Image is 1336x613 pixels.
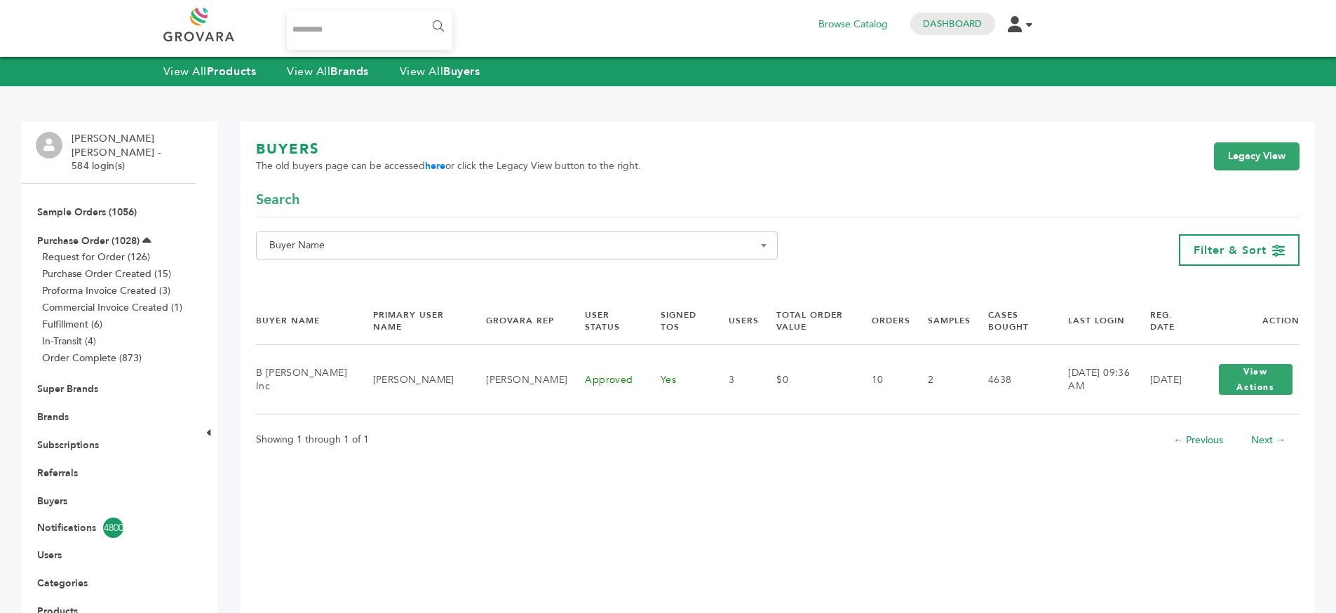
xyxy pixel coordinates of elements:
a: Dashboard [923,18,982,30]
th: Last Login [1051,297,1132,345]
a: Buyers [37,494,67,508]
th: Action [1194,297,1300,345]
td: Approved [567,345,643,415]
a: Sample Orders (1056) [37,206,137,219]
a: Legacy View [1214,142,1300,170]
a: Users [37,548,62,562]
th: Primary User Name [356,297,469,345]
a: here [425,159,445,173]
span: Filter & Sort [1194,243,1267,258]
span: Search [256,190,299,210]
th: Samples [910,297,971,345]
th: Buyer Name [256,297,356,345]
a: Order Complete (873) [42,351,142,365]
button: View Actions [1219,364,1293,395]
a: Super Brands [37,382,98,396]
td: [PERSON_NAME] [468,345,567,415]
td: 3 [711,345,759,415]
span: 4800 [103,518,123,538]
a: View AllBuyers [400,64,480,79]
a: Subscriptions [37,438,99,452]
input: Search... [287,11,453,50]
a: Fulfillment (6) [42,318,102,331]
td: 10 [854,345,910,415]
td: 2 [910,345,971,415]
a: Categories [37,577,88,590]
a: Referrals [37,466,78,480]
img: profile.png [36,132,62,159]
a: Next → [1251,433,1286,447]
th: Orders [854,297,910,345]
th: Reg. Date [1133,297,1194,345]
td: B [PERSON_NAME] Inc [256,345,356,415]
th: Cases Bought [971,297,1051,345]
a: Purchase Order Created (15) [42,267,171,281]
th: Users [711,297,759,345]
a: ← Previous [1173,433,1223,447]
p: Showing 1 through 1 of 1 [256,431,369,448]
a: Notifications4800 [37,518,180,538]
strong: Brands [330,64,368,79]
span: Buyer Name [264,236,770,255]
td: [DATE] [1133,345,1194,415]
h1: BUYERS [256,140,641,159]
td: [PERSON_NAME] [356,345,469,415]
td: 4638 [971,345,1051,415]
a: Request for Order (126) [42,250,150,264]
td: [DATE] 09:36 AM [1051,345,1132,415]
a: Brands [37,410,69,424]
a: In-Transit (4) [42,335,96,348]
th: User Status [567,297,643,345]
a: Browse Catalog [818,17,888,32]
span: Buyer Name [256,231,778,260]
th: Signed TOS [643,297,711,345]
a: View AllProducts [163,64,257,79]
a: Proforma Invoice Created (3) [42,284,170,297]
a: View AllBrands [287,64,369,79]
a: Commercial Invoice Created (1) [42,301,182,314]
td: $0 [759,345,854,415]
span: The old buyers page can be accessed or click the Legacy View button to the right. [256,159,641,173]
td: Yes [643,345,711,415]
th: Grovara Rep [468,297,567,345]
a: Purchase Order (1028) [37,234,140,248]
strong: Buyers [443,64,480,79]
strong: Products [207,64,256,79]
th: Total Order Value [759,297,854,345]
li: [PERSON_NAME] [PERSON_NAME] - 584 login(s) [72,132,193,173]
